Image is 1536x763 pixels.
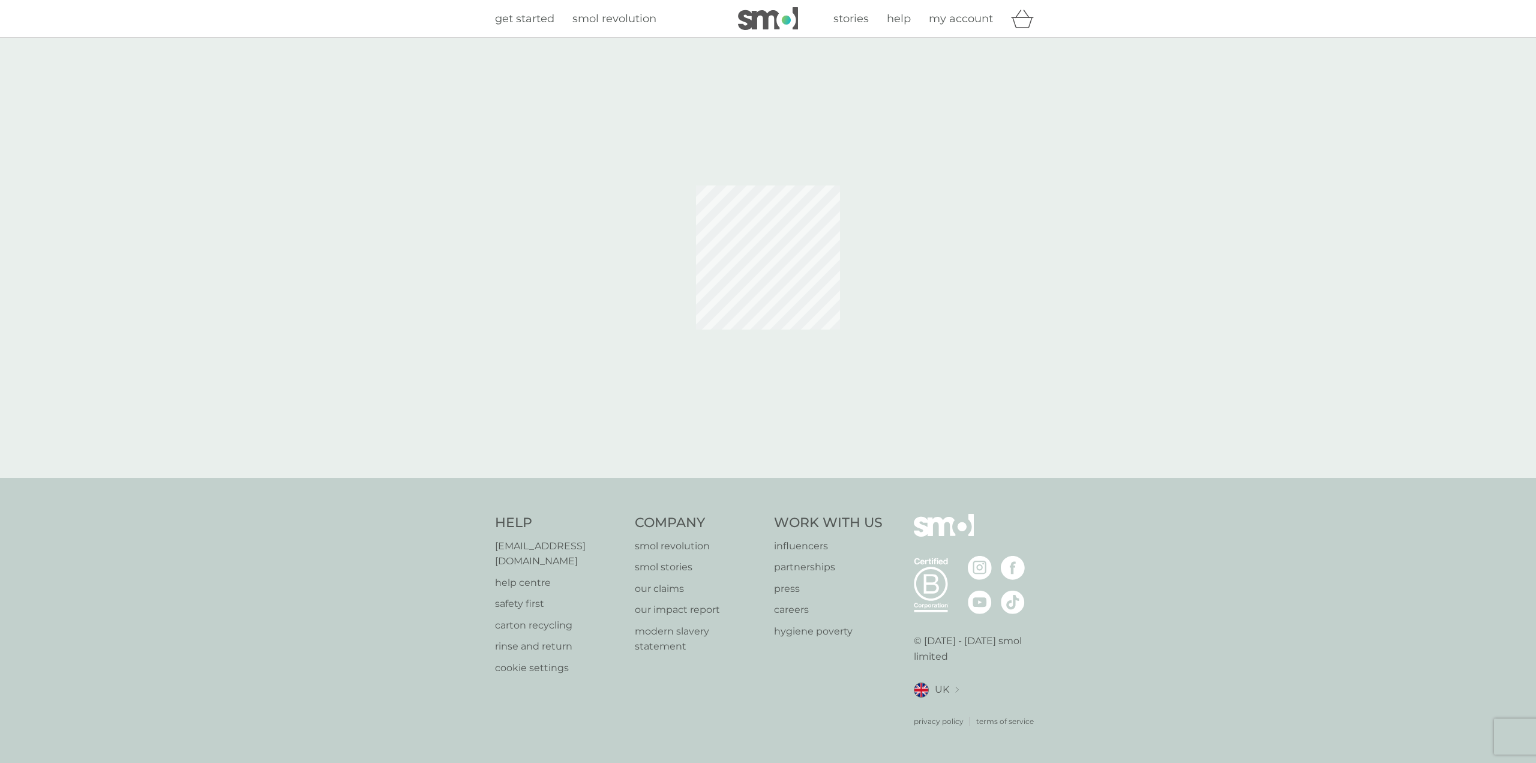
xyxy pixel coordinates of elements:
[495,596,623,612] a: safety first
[929,12,993,25] span: my account
[1001,590,1025,614] img: visit the smol Tiktok page
[914,716,964,727] a: privacy policy
[495,538,623,569] a: [EMAIL_ADDRESS][DOMAIN_NAME]
[955,687,959,693] img: select a new location
[774,559,883,575] a: partnerships
[635,559,763,575] a: smol stories
[495,10,554,28] a: get started
[968,556,992,580] img: visit the smol Instagram page
[495,12,554,25] span: get started
[495,514,623,532] h4: Help
[635,602,763,618] a: our impact report
[572,12,656,25] span: smol revolution
[774,581,883,597] a: press
[774,602,883,618] a: careers
[914,514,974,555] img: smol
[887,12,911,25] span: help
[976,716,1034,727] a: terms of service
[635,624,763,654] a: modern slavery statement
[833,10,869,28] a: stories
[635,514,763,532] h4: Company
[929,10,993,28] a: my account
[833,12,869,25] span: stories
[968,590,992,614] img: visit the smol Youtube page
[495,639,623,654] a: rinse and return
[572,10,656,28] a: smol revolution
[495,575,623,591] a: help centre
[495,618,623,633] a: carton recycling
[635,538,763,554] a: smol revolution
[914,683,929,698] img: UK flag
[914,633,1042,664] p: © [DATE] - [DATE] smol limited
[774,538,883,554] a: influencers
[495,660,623,676] a: cookie settings
[774,514,883,532] h4: Work With Us
[1011,7,1041,31] div: basket
[635,581,763,597] a: our claims
[887,10,911,28] a: help
[738,7,798,30] img: smol
[1001,556,1025,580] img: visit the smol Facebook page
[774,624,883,639] a: hygiene poverty
[935,682,949,698] span: UK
